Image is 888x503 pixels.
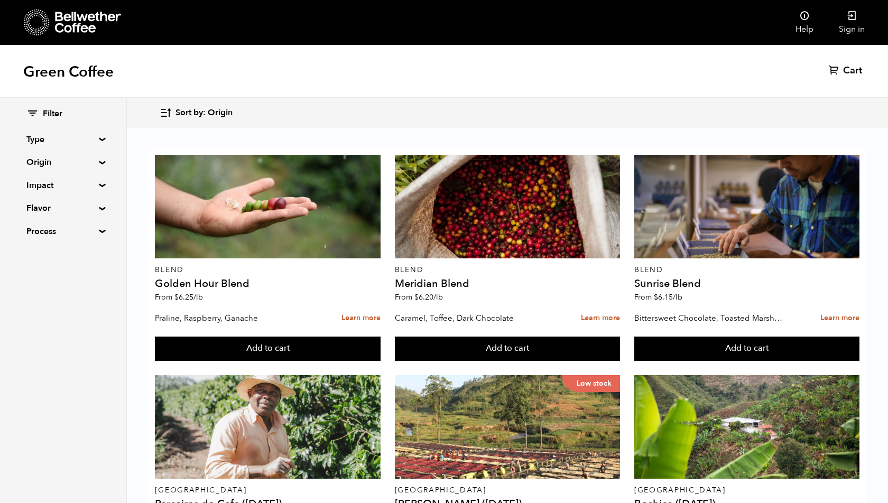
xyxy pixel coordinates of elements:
[155,266,380,274] p: Blend
[634,292,682,302] span: From
[634,487,859,494] p: [GEOGRAPHIC_DATA]
[193,292,203,302] span: /lb
[634,278,859,289] h4: Sunrise Blend
[654,292,682,302] bdi: 6.15
[395,375,620,479] a: Low stock
[155,337,380,361] button: Add to cart
[654,292,658,302] span: $
[581,307,620,330] a: Learn more
[155,292,203,302] span: From
[673,292,682,302] span: /lb
[175,107,233,119] span: Sort by: Origin
[26,202,99,215] summary: Flavor
[26,133,99,146] summary: Type
[26,225,99,238] summary: Process
[414,292,443,302] bdi: 6.20
[174,292,203,302] bdi: 6.25
[395,266,620,274] p: Blend
[562,375,620,392] p: Low stock
[414,292,419,302] span: $
[395,310,548,326] p: Caramel, Toffee, Dark Chocolate
[829,64,865,77] a: Cart
[155,310,308,326] p: Praline, Raspberry, Ganache
[395,278,620,289] h4: Meridian Blend
[843,64,862,77] span: Cart
[341,307,381,330] a: Learn more
[160,100,233,125] button: Sort by: Origin
[26,179,99,192] summary: Impact
[634,266,859,274] p: Blend
[155,278,380,289] h4: Golden Hour Blend
[155,487,380,494] p: [GEOGRAPHIC_DATA]
[26,156,99,169] summary: Origin
[395,292,443,302] span: From
[395,487,620,494] p: [GEOGRAPHIC_DATA]
[634,310,788,326] p: Bittersweet Chocolate, Toasted Marshmallow, Candied Orange, Praline
[174,292,179,302] span: $
[820,307,859,330] a: Learn more
[395,337,620,361] button: Add to cart
[43,108,62,120] span: Filter
[433,292,443,302] span: /lb
[23,62,114,81] h1: Green Coffee
[634,337,859,361] button: Add to cart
